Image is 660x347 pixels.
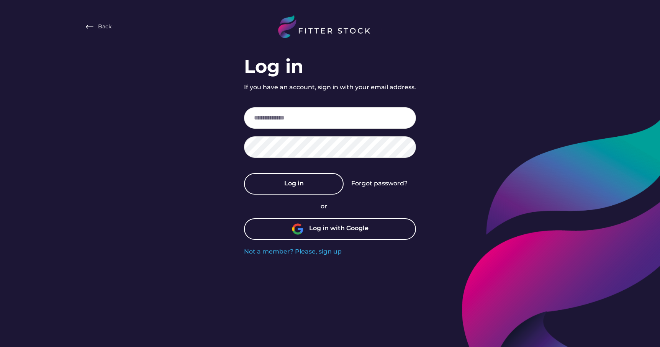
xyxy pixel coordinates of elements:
[244,83,416,92] div: If you have an account, sign in with your email address.
[309,224,368,234] div: Log in with Google
[244,247,342,256] div: Not a member? Please, sign up
[321,202,340,211] div: or
[351,179,408,188] div: Forgot password?
[85,22,94,31] img: Frame%20%282%29.svg
[98,23,111,31] div: Back
[244,173,344,195] button: Log in
[278,15,382,38] img: LOGO%20%282%29.svg
[292,223,303,235] img: unnamed.png
[244,54,303,79] div: Log in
